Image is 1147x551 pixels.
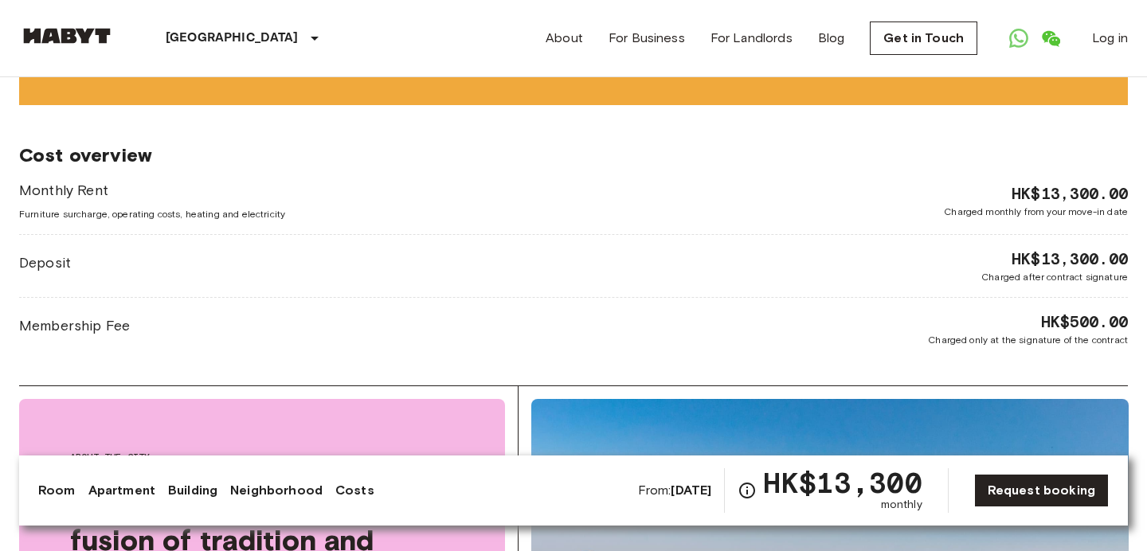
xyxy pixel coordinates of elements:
span: From: [638,482,712,499]
img: Habyt [19,28,115,44]
span: Charged after contract signature [981,270,1128,284]
span: HK$13,300.00 [1012,248,1128,270]
a: For Business [609,29,685,48]
a: Apartment [88,481,155,500]
svg: Check cost overview for full price breakdown. Please note that discounts apply to new joiners onl... [738,481,757,500]
span: Monthly Rent [19,180,285,201]
a: Log in [1092,29,1128,48]
p: [GEOGRAPHIC_DATA] [166,29,299,48]
a: For Landlords [711,29,793,48]
a: Costs [335,481,374,500]
span: Furniture surcharge, operating costs, heating and electricity [19,207,285,221]
span: Charged monthly from your move-in date [944,205,1128,219]
b: [DATE] [671,483,711,498]
a: Open WhatsApp [1003,22,1035,54]
a: Blog [818,29,845,48]
span: monthly [881,497,922,513]
span: Charged only at the signature of the contract [928,333,1128,347]
a: Room [38,481,76,500]
span: Cost overview [19,143,1128,167]
a: Get in Touch [870,21,977,55]
a: About [546,29,583,48]
a: Neighborhood [230,481,323,500]
span: HK$13,300.00 [1012,182,1128,205]
span: About the city [70,450,454,464]
span: HK$500.00 [1041,311,1128,333]
span: HK$13,300 [763,468,922,497]
a: Request booking [974,474,1109,507]
a: Open WeChat [1035,22,1067,54]
a: Building [168,481,217,500]
span: Deposit [19,252,71,273]
span: Membership Fee [19,315,130,336]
